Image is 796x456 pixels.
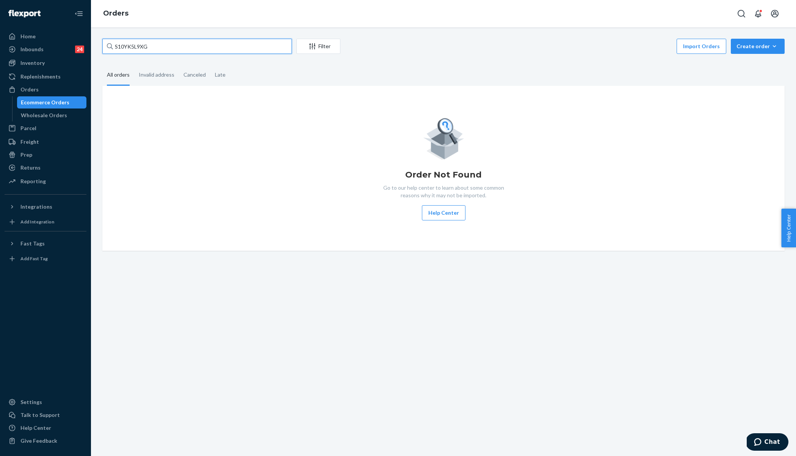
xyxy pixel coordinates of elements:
a: Ecommerce Orders [17,96,87,108]
div: Parcel [20,124,36,132]
button: Help Center [781,209,796,247]
div: Give Feedback [20,437,57,445]
div: Wholesale Orders [21,112,67,119]
div: Inbounds [20,46,44,53]
a: Home [5,30,86,42]
div: Reporting [20,178,46,185]
div: Canceled [183,65,206,85]
div: Prep [20,151,32,159]
button: Fast Tags [5,237,86,250]
button: Close Navigation [71,6,86,21]
div: Filter [297,42,340,50]
h1: Order Not Found [405,169,482,181]
div: Replenishments [20,73,61,80]
button: Help Center [422,205,465,220]
div: Invalid address [139,65,174,85]
div: 24 [75,46,84,53]
div: Fast Tags [20,240,45,247]
img: Empty list [423,116,464,160]
div: Add Integration [20,219,54,225]
a: Replenishments [5,71,86,83]
a: Returns [5,162,86,174]
div: Ecommerce Orders [21,99,69,106]
div: Create order [736,42,779,50]
a: Parcel [5,122,86,134]
button: Integrations [5,201,86,213]
ol: breadcrumbs [97,3,135,25]
a: Orders [103,9,128,17]
div: Late [215,65,226,85]
button: Open notifications [751,6,766,21]
div: Settings [20,398,42,406]
a: Prep [5,149,86,161]
div: Home [20,33,36,40]
a: Orders [5,83,86,96]
a: Inventory [5,57,86,69]
button: Open Search Box [734,6,749,21]
div: Orders [20,86,39,93]
a: Reporting [5,175,86,187]
div: Returns [20,164,41,171]
div: All orders [107,65,130,86]
a: Add Integration [5,216,86,228]
a: Inbounds24 [5,43,86,55]
button: Open account menu [767,6,782,21]
a: Settings [5,396,86,408]
div: Talk to Support [20,411,60,419]
button: Filter [296,39,340,54]
a: Freight [5,136,86,148]
img: Flexport logo [8,10,41,17]
button: Create order [731,39,785,54]
input: Search orders [102,39,292,54]
button: Give Feedback [5,435,86,447]
div: Freight [20,138,39,146]
div: Integrations [20,203,52,211]
a: Help Center [5,422,86,434]
button: Import Orders [677,39,726,54]
div: Help Center [20,424,51,432]
button: Talk to Support [5,409,86,421]
div: Inventory [20,59,45,67]
p: Go to our help center to learn about some common reasons why it may not be imported. [377,184,510,199]
iframe: Opens a widget where you can chat to one of our agents [747,433,788,452]
a: Wholesale Orders [17,109,87,121]
a: Add Fast Tag [5,253,86,265]
div: Add Fast Tag [20,255,48,262]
